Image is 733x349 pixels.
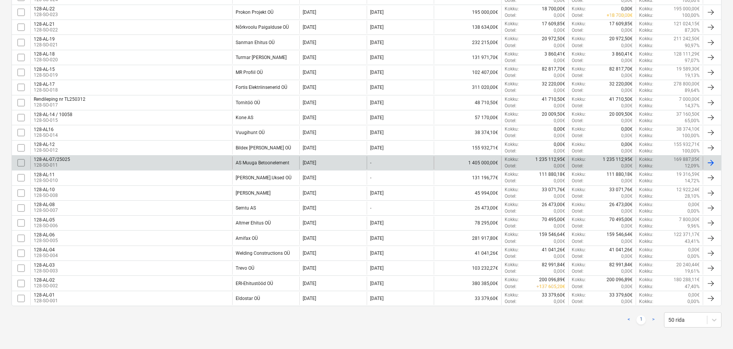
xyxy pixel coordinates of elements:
p: Kokku : [572,216,586,223]
iframe: Chat Widget [695,312,733,349]
div: Amifax OÜ [236,236,258,241]
p: 0,00€ [688,202,700,208]
p: 0,00€ [554,148,565,154]
p: Kokku : [505,216,519,223]
div: [DATE] [370,236,384,241]
p: 0,00€ [554,178,565,184]
div: [DATE] [303,85,316,90]
div: Tornitöö OÜ [236,100,260,105]
p: Kokku : [572,81,586,87]
p: 0,00€ [621,133,633,139]
div: [DATE] [370,220,384,226]
div: [DATE] [303,160,316,165]
p: 128-SO-018 [34,87,58,93]
p: 100,00% [682,12,700,19]
div: [DATE] [370,100,384,105]
p: 211 242,50€ [674,36,700,42]
p: Kokku : [572,187,586,193]
p: 0,00€ [554,133,565,139]
p: 121 024,15€ [674,21,700,27]
p: Kokku : [572,126,586,133]
p: Ootel : [505,27,517,34]
p: 0,00€ [554,57,565,64]
p: Ootel : [572,148,584,154]
p: 169 887,05€ [674,156,700,163]
p: Ootel : [505,12,517,19]
p: Kokku : [639,72,653,79]
div: [DATE] [370,190,384,196]
p: 70 495,00€ [542,216,565,223]
p: Kokku : [505,156,519,163]
p: Kokku : [639,103,653,109]
p: 128-SO-005 [34,238,58,244]
div: 131 196,77€ [434,171,501,184]
p: 14,37% [685,103,700,109]
p: Kokku : [505,141,519,148]
p: Ootel : [572,178,584,184]
p: 128-SO-020 [34,57,58,63]
p: 0,00€ [554,208,565,215]
p: Kokku : [639,126,653,133]
div: 281 917,80€ [434,231,501,244]
p: 17 609,85€ [609,21,633,27]
div: 128-AL-17 [34,82,58,87]
p: 128 111,29€ [674,51,700,57]
p: 9,96% [687,223,700,229]
p: Ootel : [505,163,517,169]
p: Kokku : [639,238,653,245]
p: 128-SO-007 [34,207,58,214]
p: Kokku : [639,87,653,94]
p: Kokku : [639,12,653,19]
div: - [370,160,371,165]
p: 0,00€ [554,193,565,200]
p: Ootel : [572,208,584,215]
div: [DATE] [303,115,316,120]
p: 0,00€ [554,12,565,19]
p: Ootel : [572,87,584,94]
p: 128-SO-019 [34,72,58,79]
p: Kokku : [505,6,519,12]
p: 128-SO-012 [34,147,58,154]
p: 128-SO-011 [34,162,70,169]
p: 128-SO-022 [34,27,58,33]
p: Ootel : [505,87,517,94]
p: 19,13% [685,72,700,79]
p: 155 932,71€ [674,141,700,148]
p: Kokku : [639,133,653,139]
p: Kokku : [505,187,519,193]
div: 380 385,00€ [434,277,501,290]
p: Ootel : [572,27,584,34]
p: 43,41% [685,238,700,245]
p: 0,00€ [554,126,565,133]
div: - [370,175,371,180]
p: 128-SO-021 [34,42,58,48]
p: Ootel : [505,103,517,109]
div: [DATE] [303,40,316,45]
div: 311 020,00€ [434,81,501,94]
p: 18 700,00€ [542,6,565,12]
div: Nõrkvoolu Paigalduse OÜ [236,25,289,30]
p: Kokku : [639,193,653,200]
p: Ootel : [505,223,517,229]
p: Kokku : [639,57,653,64]
p: 90,97% [685,43,700,49]
p: 20 972,50€ [609,36,633,42]
div: [DATE] [303,145,316,151]
div: MR Profiil OÜ [236,70,263,75]
div: [DATE] [370,70,384,75]
p: 0,00€ [621,87,633,94]
div: 155 932,71€ [434,141,501,154]
p: Ootel : [572,118,584,124]
p: Kokku : [505,81,519,87]
p: 159 546,64€ [539,231,565,238]
div: 57 170,00€ [434,111,501,124]
div: 128-AL-14 / 10058 [34,112,72,117]
div: Turmar Kate OÜ [236,55,287,60]
p: 0,00€ [621,163,633,169]
p: 12 922,24€ [676,187,700,193]
p: Kokku : [572,141,586,148]
div: 38 374,10€ [434,126,501,139]
p: Ootel : [572,12,584,19]
p: 0,00€ [621,238,633,245]
p: 111 880,18€ [607,171,633,178]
